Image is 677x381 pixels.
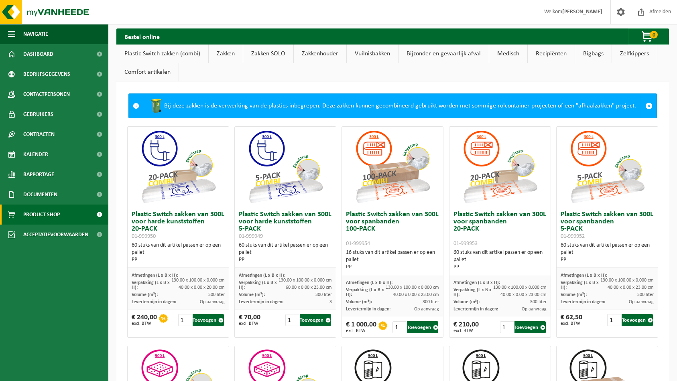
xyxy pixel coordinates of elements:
[286,285,332,290] span: 60.00 x 0.00 x 23.00 cm
[392,321,406,333] input: 1
[423,300,439,304] span: 300 liter
[116,28,168,44] h2: Bestel online
[346,211,439,247] h3: Plastic Switch zakken van 300L voor spanbanden 100-PACK
[622,314,653,326] button: Toevoegen
[567,127,647,207] img: 01-999952
[641,94,657,118] a: Sluit melding
[500,292,547,297] span: 40.00 x 0.00 x 23.00 cm
[239,273,285,278] span: Afmetingen (L x B x H):
[562,9,602,15] strong: [PERSON_NAME]
[23,64,70,84] span: Bedrijfsgegevens
[398,45,489,63] a: Bijzonder en gevaarlijk afval
[171,278,225,283] span: 130.00 x 100.00 x 0.000 cm
[193,314,224,326] button: Toevoegen
[23,225,88,245] span: Acceptatievoorwaarden
[561,242,654,263] div: 60 stuks van dit artikel passen er op een pallet
[143,94,641,118] div: Bij deze zakken is de verwerking van de plastics inbegrepen. Deze zakken kunnen gecombineerd gebr...
[514,321,546,333] button: Toevoegen
[346,241,370,247] span: 01-999954
[132,256,225,263] div: PP
[453,328,479,333] span: excl. BTW
[23,104,53,124] span: Gebruikers
[132,233,156,239] span: 01-999950
[239,242,332,263] div: 60 stuks van dit artikel passen er op een pallet
[386,285,439,290] span: 130.00 x 100.00 x 0.000 cm
[407,321,438,333] button: Toevoegen
[132,300,176,304] span: Levertermijn in dagen:
[23,144,48,164] span: Kalender
[612,45,657,63] a: Zelfkippers
[453,249,547,271] div: 60 stuks van dit artikel passen er op een pallet
[561,273,607,278] span: Afmetingen (L x B x H):
[285,314,299,326] input: 1
[453,300,480,304] span: Volume (m³):
[132,292,158,297] span: Volume (m³):
[628,28,668,45] button: 0
[239,211,332,240] h3: Plastic Switch zakken van 300L voor harde kunststoffen 5-PACK
[243,45,293,63] a: Zakken SOLO
[132,280,170,290] span: Verpakking (L x B x H):
[460,127,540,207] img: 01-999953
[608,285,654,290] span: 40.00 x 0.00 x 23.00 cm
[453,263,547,271] div: PP
[209,45,243,63] a: Zakken
[239,321,260,326] span: excl. BTW
[637,292,654,297] span: 300 liter
[453,307,498,312] span: Levertermijn in dagen:
[346,300,372,304] span: Volume (m³):
[132,242,225,263] div: 60 stuks van dit artikel passen er op een pallet
[132,211,225,240] h3: Plastic Switch zakken van 300L voor harde kunststoffen 20-PACK
[23,24,48,44] span: Navigatie
[23,44,53,64] span: Dashboard
[315,292,332,297] span: 300 liter
[148,98,164,114] img: WB-0240-HPE-GN-50.png
[279,278,332,283] span: 130.00 x 100.00 x 0.000 cm
[530,300,547,304] span: 300 liter
[347,45,398,63] a: Vuilnisbakken
[607,314,621,326] input: 1
[393,292,439,297] span: 40.00 x 0.00 x 23.00 cm
[239,280,277,290] span: Verpakking (L x B x H):
[208,292,225,297] span: 300 liter
[453,288,492,297] span: Verpakking (L x B x H):
[245,127,325,207] img: 01-999949
[23,124,55,144] span: Contracten
[239,256,332,263] div: PP
[132,321,157,326] span: excl. BTW
[500,321,514,333] input: 1
[132,273,178,278] span: Afmetingen (L x B x H):
[489,45,527,63] a: Medisch
[23,164,54,184] span: Rapportage
[178,314,192,326] input: 1
[23,205,60,225] span: Product Shop
[346,288,384,297] span: Verpakking (L x B x H):
[453,321,479,333] div: € 210,00
[561,292,587,297] span: Volume (m³):
[294,45,346,63] a: Zakkenhouder
[346,249,439,271] div: 16 stuks van dit artikel passen er op een pallet
[239,314,260,326] div: € 70,00
[116,63,179,81] a: Comfort artikelen
[346,280,392,285] span: Afmetingen (L x B x H):
[650,31,658,39] span: 0
[23,184,57,205] span: Documenten
[561,256,654,263] div: PP
[179,285,225,290] span: 40.00 x 0.00 x 20.00 cm
[414,307,439,312] span: Op aanvraag
[561,233,585,239] span: 01-999952
[561,300,605,304] span: Levertermijn in dagen:
[561,314,582,326] div: € 62,50
[200,300,225,304] span: Op aanvraag
[329,300,332,304] span: 3
[239,292,265,297] span: Volume (m³):
[453,211,547,247] h3: Plastic Switch zakken van 300L voor spanbanden 20-PACK
[575,45,612,63] a: Bigbags
[522,307,547,312] span: Op aanvraag
[239,233,263,239] span: 01-999949
[346,328,376,333] span: excl. BTW
[561,211,654,240] h3: Plastic Switch zakken van 300L voor spanbanden 5-PACK
[561,321,582,326] span: excl. BTW
[23,84,70,104] span: Contactpersonen
[132,314,157,326] div: € 240,00
[239,300,283,304] span: Levertermijn in dagen:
